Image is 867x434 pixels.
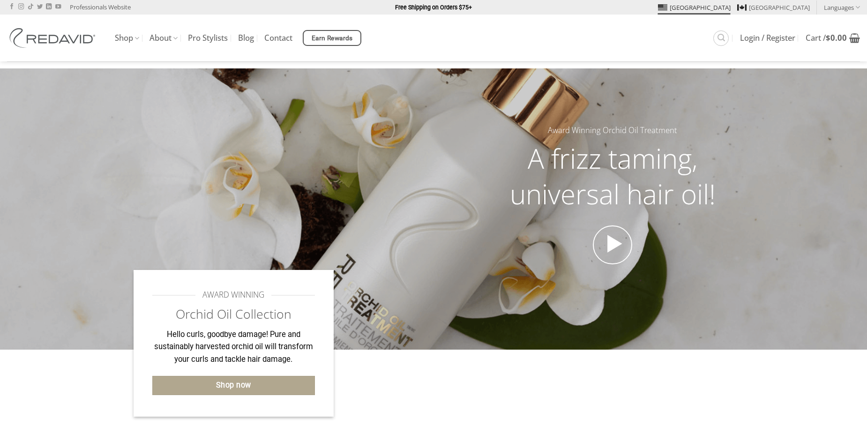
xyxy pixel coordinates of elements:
[737,0,810,15] a: [GEOGRAPHIC_DATA]
[238,30,254,46] a: Blog
[806,34,847,42] span: Cart /
[593,225,632,265] a: Open video in lightbox
[824,0,860,14] a: Languages
[28,4,33,10] a: Follow on TikTok
[492,141,733,211] h2: A frizz taming, universal hair oil!
[806,28,860,48] a: View cart
[115,29,139,47] a: Shop
[37,4,43,10] a: Follow on Twitter
[740,30,795,46] a: Login / Register
[264,30,292,46] a: Contact
[152,306,315,322] h2: Orchid Oil Collection
[55,4,61,10] a: Follow on YouTube
[216,379,251,391] span: Shop now
[46,4,52,10] a: Follow on LinkedIn
[303,30,361,46] a: Earn Rewards
[18,4,24,10] a: Follow on Instagram
[312,33,353,44] span: Earn Rewards
[188,30,228,46] a: Pro Stylists
[149,29,178,47] a: About
[826,32,847,43] bdi: 0.00
[152,329,315,366] p: Hello curls, goodbye damage! Pure and sustainably harvested orchid oil will transform your curls ...
[9,4,15,10] a: Follow on Facebook
[492,124,733,137] h5: Award Winning Orchid Oil Treatment
[202,289,264,301] span: AWARD WINNING
[713,30,729,46] a: Search
[826,32,830,43] span: $
[658,0,731,15] a: [GEOGRAPHIC_DATA]
[395,4,472,11] strong: Free Shipping on Orders $75+
[152,376,315,395] a: Shop now
[740,34,795,42] span: Login / Register
[7,28,101,48] img: REDAVID Salon Products | United States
